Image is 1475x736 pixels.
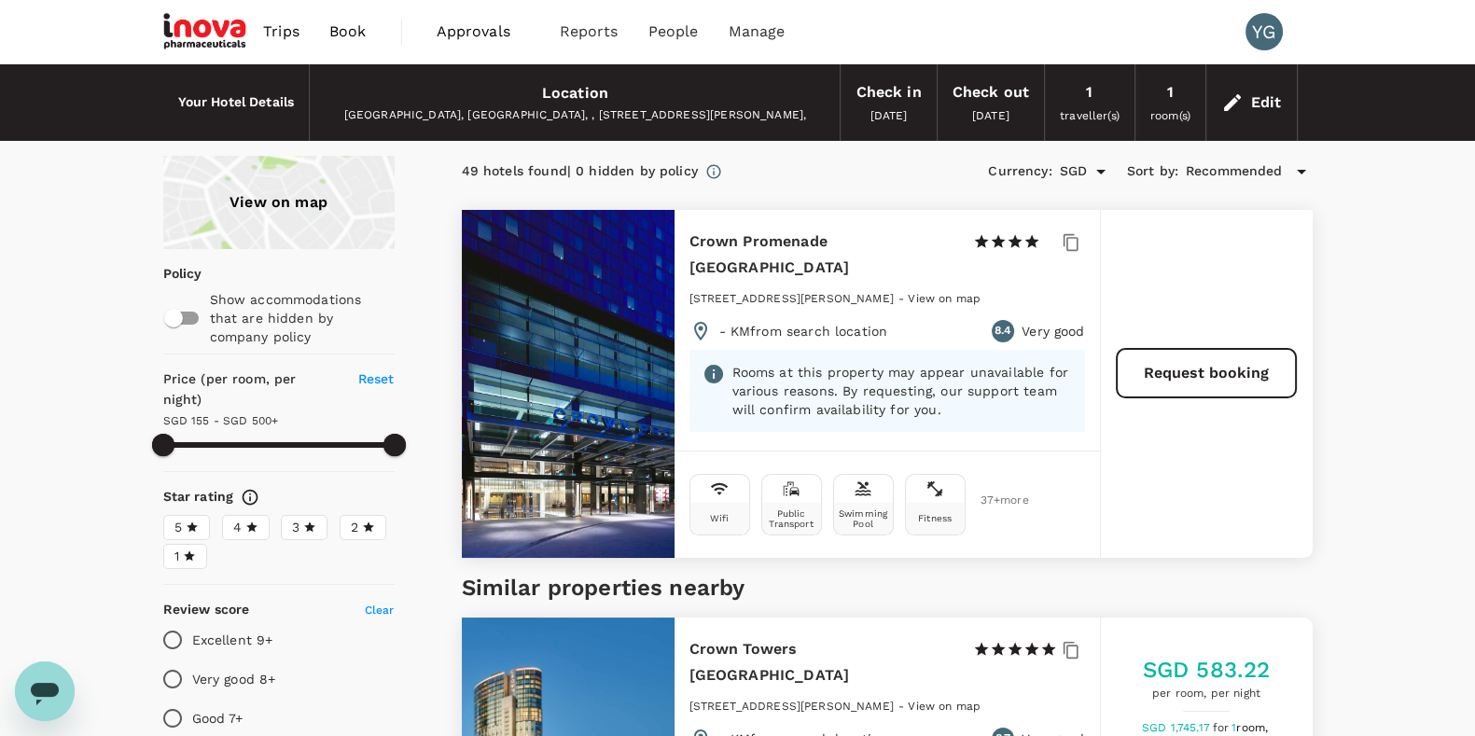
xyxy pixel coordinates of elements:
svg: Star ratings are awarded to properties to represent the quality of services, facilities, and amen... [241,488,259,507]
div: 49 hotels found | 0 hidden by policy [462,161,698,182]
span: 37 + more [981,494,1009,507]
h6: Your Hotel Details [178,92,295,113]
iframe: Button to launch messaging window [15,661,75,721]
span: per room, per night [1143,685,1271,703]
span: Clear [365,604,395,617]
p: Excellent 9+ [192,631,273,649]
span: 1 [1231,721,1271,734]
button: Open [1088,159,1114,185]
span: Reports [560,21,619,43]
span: room(s) [1150,109,1190,122]
button: Request booking [1116,348,1297,398]
div: 1 [1086,79,1092,105]
span: Recommended [1186,161,1283,182]
span: Book [329,21,367,43]
span: 5 [174,518,182,537]
span: [DATE] [972,109,1009,122]
h6: Crown Promenade [GEOGRAPHIC_DATA] [689,229,958,281]
span: SGD 155 - SGD 500+ [163,414,279,427]
span: Approvals [437,21,530,43]
h5: Similar properties nearby [462,573,1313,603]
a: View on map [908,698,981,713]
span: - [898,700,908,713]
span: traveller(s) [1060,109,1120,122]
span: 2 [351,518,358,537]
div: Swimming Pool [838,508,889,529]
span: 1 [174,547,179,566]
span: [DATE] [870,109,908,122]
div: Check out [953,79,1029,105]
a: View on map [163,156,395,249]
p: Show accommodations that are hidden by company policy [210,290,393,346]
span: [STREET_ADDRESS][PERSON_NAME] [689,292,894,305]
p: Policy [163,264,175,283]
div: Public Transport [766,508,817,529]
span: room, [1236,721,1268,734]
span: 3 [292,518,299,537]
span: View on map [908,292,981,305]
span: SGD 1,745.17 [1142,721,1213,734]
div: [GEOGRAPHIC_DATA], [GEOGRAPHIC_DATA], , [STREET_ADDRESS][PERSON_NAME], [325,106,825,125]
h6: Sort by : [1127,161,1178,182]
a: View on map [908,290,981,305]
p: Good 7+ [192,709,244,728]
h6: Review score [163,600,250,620]
span: - [898,292,908,305]
h6: Price (per room, per night) [163,369,337,410]
span: [STREET_ADDRESS][PERSON_NAME] [689,700,894,713]
span: View on map [908,700,981,713]
p: Very good 8+ [192,670,276,688]
span: Trips [263,21,299,43]
h6: Currency : [988,161,1051,182]
p: Rooms at this property may appear unavailable for various reasons. By requesting, our support tea... [732,363,1072,419]
p: - KM from search location [719,322,888,340]
img: iNova Pharmaceuticals [163,11,249,52]
div: Wifi [710,513,730,523]
h6: Star rating [163,487,234,507]
div: YG [1245,13,1283,50]
span: Reset [358,371,395,386]
div: Fitness [918,513,952,523]
div: Check in [856,79,921,105]
span: for [1213,721,1231,734]
h6: Crown Towers [GEOGRAPHIC_DATA] [689,636,958,688]
div: 1 [1167,79,1174,105]
span: 4 [233,518,242,537]
div: Location [542,80,608,106]
span: People [648,21,699,43]
span: Manage [728,21,785,43]
span: 8.4 [995,322,1011,340]
h5: SGD 583.22 [1143,655,1271,685]
div: Edit [1251,90,1282,116]
p: Very good [1022,322,1084,340]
